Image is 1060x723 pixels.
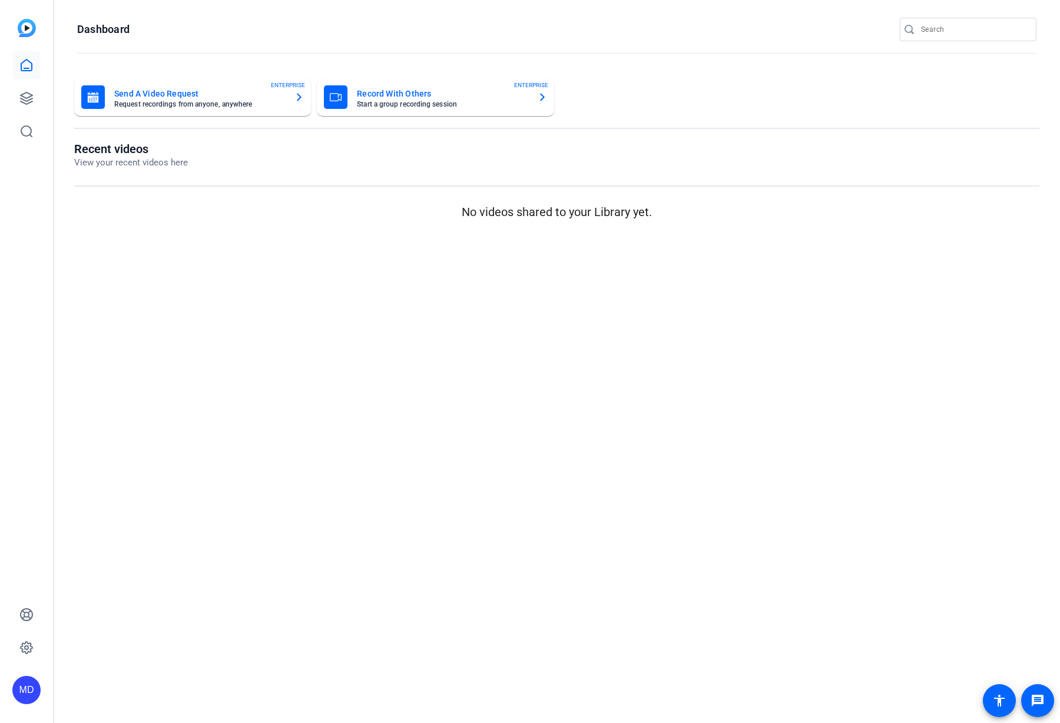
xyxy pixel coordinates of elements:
button: Record With OthersStart a group recording sessionENTERPRISE [317,78,554,116]
p: View your recent videos here [74,156,188,170]
input: Search [921,22,1027,37]
mat-card-subtitle: Request recordings from anyone, anywhere [114,101,285,108]
mat-icon: accessibility [992,694,1006,708]
span: ENTERPRISE [514,81,548,89]
h1: Dashboard [77,22,130,37]
div: MD [12,676,41,704]
mat-card-subtitle: Start a group recording session [357,101,528,108]
p: No videos shared to your Library yet. [74,203,1039,221]
mat-card-title: Record With Others [357,87,528,101]
span: ENTERPRISE [271,81,305,89]
h1: Recent videos [74,142,188,156]
mat-icon: message [1031,694,1045,708]
img: blue-gradient.svg [18,19,36,37]
mat-card-title: Send A Video Request [114,87,285,101]
button: Send A Video RequestRequest recordings from anyone, anywhereENTERPRISE [74,78,311,116]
